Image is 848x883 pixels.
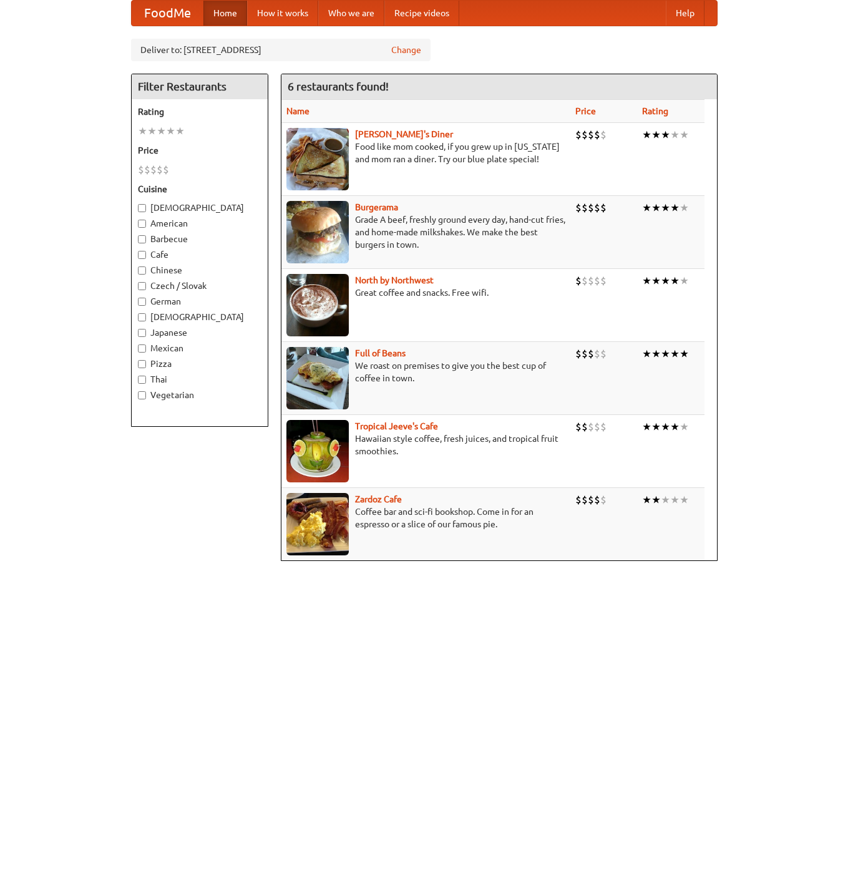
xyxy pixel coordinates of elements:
[286,106,309,116] a: Name
[642,420,651,434] li: ★
[355,348,406,358] a: Full of Beans
[588,128,594,142] li: $
[661,347,670,361] li: ★
[670,493,680,507] li: ★
[594,493,600,507] li: $
[132,1,203,26] a: FoodMe
[138,235,146,243] input: Barbecue
[575,347,582,361] li: $
[138,251,146,259] input: Cafe
[138,358,261,370] label: Pizza
[582,128,588,142] li: $
[661,128,670,142] li: ★
[680,128,689,142] li: ★
[286,140,565,165] p: Food like mom cooked, if you grew up in [US_STATE] and mom ran a diner. Try our blue plate special!
[138,183,261,195] h5: Cuisine
[575,106,596,116] a: Price
[175,124,185,138] li: ★
[661,201,670,215] li: ★
[651,493,661,507] li: ★
[138,105,261,118] h5: Rating
[138,360,146,368] input: Pizza
[286,493,349,555] img: zardoz.jpg
[288,80,389,92] ng-pluralize: 6 restaurants found!
[132,74,268,99] h4: Filter Restaurants
[661,274,670,288] li: ★
[163,163,169,177] li: $
[138,313,146,321] input: [DEMOGRAPHIC_DATA]
[138,266,146,275] input: Chinese
[642,201,651,215] li: ★
[355,275,434,285] a: North by Northwest
[138,217,261,230] label: American
[680,420,689,434] li: ★
[318,1,384,26] a: Who we are
[600,493,607,507] li: $
[166,124,175,138] li: ★
[138,344,146,353] input: Mexican
[651,201,661,215] li: ★
[588,493,594,507] li: $
[594,274,600,288] li: $
[600,420,607,434] li: $
[582,347,588,361] li: $
[138,342,261,354] label: Mexican
[680,274,689,288] li: ★
[138,391,146,399] input: Vegetarian
[138,282,146,290] input: Czech / Slovak
[138,124,147,138] li: ★
[138,220,146,228] input: American
[642,274,651,288] li: ★
[203,1,247,26] a: Home
[157,163,163,177] li: $
[144,163,150,177] li: $
[670,420,680,434] li: ★
[157,124,166,138] li: ★
[355,202,398,212] a: Burgerama
[642,128,651,142] li: ★
[594,201,600,215] li: $
[138,204,146,212] input: [DEMOGRAPHIC_DATA]
[575,201,582,215] li: $
[642,106,668,116] a: Rating
[575,420,582,434] li: $
[247,1,318,26] a: How it works
[131,39,431,61] div: Deliver to: [STREET_ADDRESS]
[138,373,261,386] label: Thai
[138,144,261,157] h5: Price
[670,128,680,142] li: ★
[138,248,261,261] label: Cafe
[651,420,661,434] li: ★
[384,1,459,26] a: Recipe videos
[286,432,565,457] p: Hawaiian style coffee, fresh juices, and tropical fruit smoothies.
[600,347,607,361] li: $
[355,421,438,431] a: Tropical Jeeve's Cafe
[138,311,261,323] label: [DEMOGRAPHIC_DATA]
[286,286,565,299] p: Great coffee and snacks. Free wifi.
[582,493,588,507] li: $
[670,347,680,361] li: ★
[588,201,594,215] li: $
[642,493,651,507] li: ★
[286,420,349,482] img: jeeves.jpg
[582,274,588,288] li: $
[138,233,261,245] label: Barbecue
[286,359,565,384] p: We roast on premises to give you the best cup of coffee in town.
[286,201,349,263] img: burgerama.jpg
[661,493,670,507] li: ★
[286,274,349,336] img: north.jpg
[575,493,582,507] li: $
[588,274,594,288] li: $
[138,280,261,292] label: Czech / Slovak
[147,124,157,138] li: ★
[286,128,349,190] img: sallys.jpg
[355,494,402,504] a: Zardoz Cafe
[582,201,588,215] li: $
[355,129,453,139] a: [PERSON_NAME]'s Diner
[600,201,607,215] li: $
